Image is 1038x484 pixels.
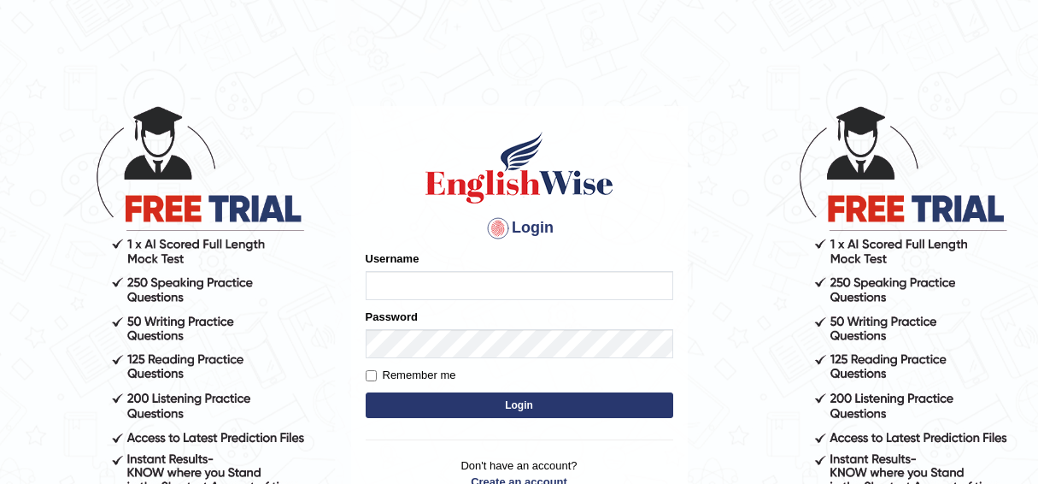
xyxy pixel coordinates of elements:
[366,393,673,418] button: Login
[366,215,673,242] h4: Login
[422,129,617,206] img: Logo of English Wise sign in for intelligent practice with AI
[366,251,419,267] label: Username
[366,309,418,325] label: Password
[366,370,377,381] input: Remember me
[366,367,456,384] label: Remember me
